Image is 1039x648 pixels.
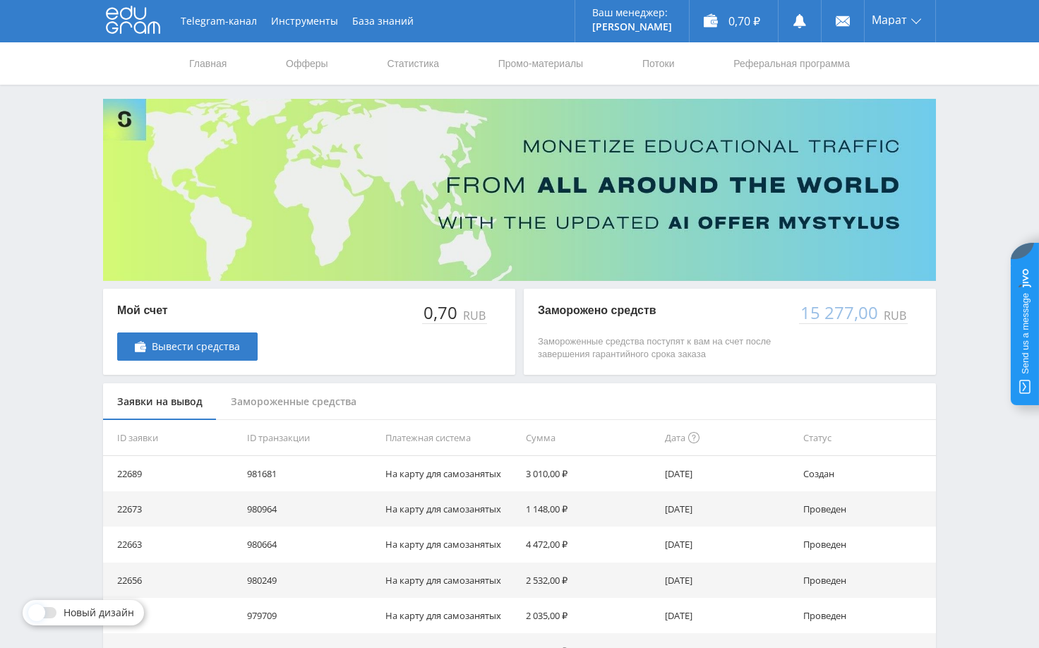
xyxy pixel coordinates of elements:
[241,527,380,562] td: 980664
[241,491,380,527] td: 980964
[798,563,936,598] td: Проведен
[659,598,798,633] td: [DATE]
[217,383,371,421] div: Замороженные средства
[881,309,908,322] div: RUB
[641,42,676,85] a: Потоки
[103,456,241,491] td: 22689
[380,491,520,527] td: На карту для самозанятых
[520,491,659,527] td: 1 148,00 ₽
[497,42,584,85] a: Промо-материалы
[241,563,380,598] td: 980249
[520,598,659,633] td: 2 035,00 ₽
[520,563,659,598] td: 2 532,00 ₽
[64,607,134,618] span: Новый дизайн
[659,491,798,527] td: [DATE]
[592,21,672,32] p: [PERSON_NAME]
[103,598,241,633] td: 22648
[538,303,785,318] p: Заморожено средств
[103,383,217,421] div: Заявки на вывод
[241,420,380,456] th: ID транзакции
[538,335,785,361] p: Замороженные средства поступят к вам на счет после завершения гарантийного срока заказа
[659,420,798,456] th: Дата
[103,563,241,598] td: 22656
[380,563,520,598] td: На карту для самозанятых
[380,456,520,491] td: На карту для самозанятых
[520,456,659,491] td: 3 010,00 ₽
[798,527,936,562] td: Проведен
[152,341,240,352] span: Вывести средства
[592,7,672,18] p: Ваш менеджер:
[799,303,881,323] div: 15 277,00
[380,420,520,456] th: Платежная система
[117,303,258,318] p: Мой счет
[520,420,659,456] th: Сумма
[380,598,520,633] td: На карту для самозанятых
[385,42,440,85] a: Статистика
[659,456,798,491] td: [DATE]
[422,303,460,323] div: 0,70
[241,456,380,491] td: 981681
[798,598,936,633] td: Проведен
[103,420,241,456] th: ID заявки
[103,99,936,281] img: Banner
[732,42,851,85] a: Реферальная программа
[117,332,258,361] a: Вывести средства
[103,491,241,527] td: 22673
[798,420,936,456] th: Статус
[241,598,380,633] td: 979709
[798,456,936,491] td: Создан
[872,14,907,25] span: Марат
[460,309,487,322] div: RUB
[103,527,241,562] td: 22663
[659,563,798,598] td: [DATE]
[188,42,228,85] a: Главная
[380,527,520,562] td: На карту для самозанятых
[284,42,330,85] a: Офферы
[659,527,798,562] td: [DATE]
[520,527,659,562] td: 4 472,00 ₽
[798,491,936,527] td: Проведен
